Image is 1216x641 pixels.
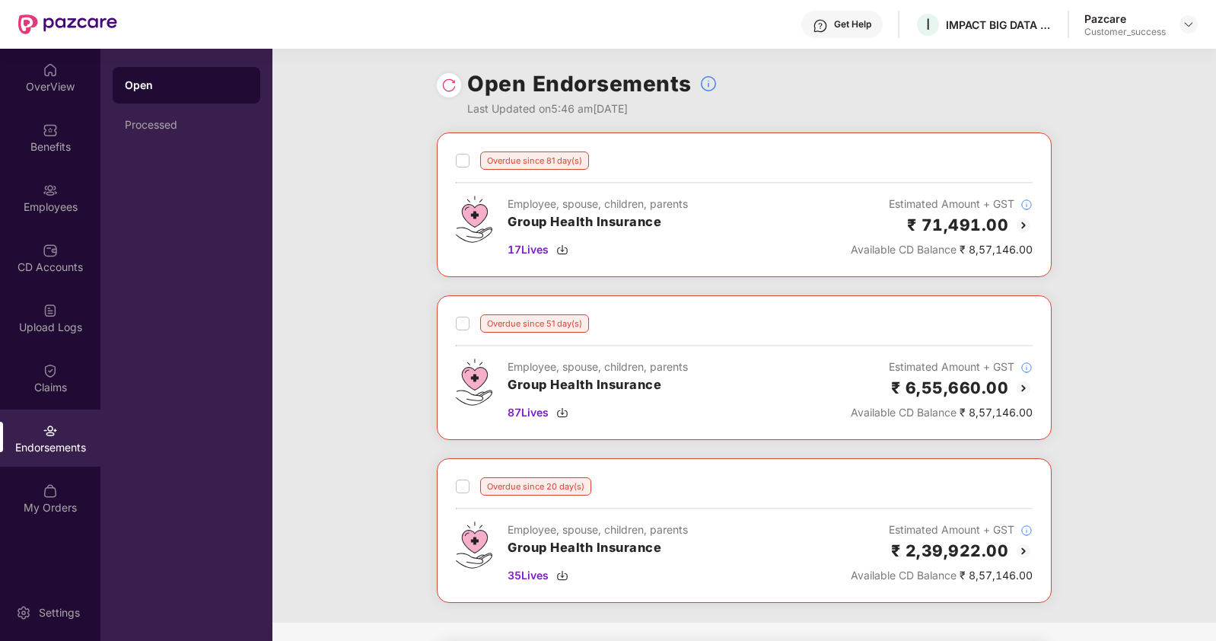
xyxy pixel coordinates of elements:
[556,407,568,419] img: svg+xml;base64,PHN2ZyBpZD0iRG93bmxvYWQtMzJ4MzIiIHhtbG5zPSJodHRwOi8vd3d3LnczLm9yZy8yMDAwL3N2ZyIgd2...
[891,538,1009,563] h2: ₹ 2,39,922.00
[851,567,1033,584] div: ₹ 8,57,146.00
[699,75,718,93] img: svg+xml;base64,PHN2ZyBpZD0iSW5mb18tXzMyeDMyIiBkYXRhLW5hbWU9IkluZm8gLSAzMngzMiIgeG1sbnM9Imh0dHA6Ly...
[1183,18,1195,30] img: svg+xml;base64,PHN2ZyBpZD0iRHJvcGRvd24tMzJ4MzIiIHhtbG5zPSJodHRwOi8vd3d3LnczLm9yZy8yMDAwL3N2ZyIgd2...
[508,521,688,538] div: Employee, spouse, children, parents
[508,567,549,584] span: 35 Lives
[1020,199,1033,211] img: svg+xml;base64,PHN2ZyBpZD0iSW5mb18tXzMyeDMyIiBkYXRhLW5hbWU9IkluZm8gLSAzMngzMiIgeG1sbnM9Imh0dHA6Ly...
[851,569,957,582] span: Available CD Balance
[125,119,248,131] div: Processed
[556,569,568,582] img: svg+xml;base64,PHN2ZyBpZD0iRG93bmxvYWQtMzJ4MzIiIHhtbG5zPSJodHRwOi8vd3d3LnczLm9yZy8yMDAwL3N2ZyIgd2...
[508,538,688,558] h3: Group Health Insurance
[508,375,688,395] h3: Group Health Insurance
[508,241,549,258] span: 17 Lives
[851,241,1033,258] div: ₹ 8,57,146.00
[43,423,58,438] img: svg+xml;base64,PHN2ZyBpZD0iRW5kb3JzZW1lbnRzIiB4bWxucz0iaHR0cDovL3d3dy53My5vcmcvMjAwMC9zdmciIHdpZH...
[508,196,688,212] div: Employee, spouse, children, parents
[34,605,84,620] div: Settings
[813,18,828,33] img: svg+xml;base64,PHN2ZyBpZD0iSGVscC0zMngzMiIgeG1sbnM9Imh0dHA6Ly93d3cudzMub3JnLzIwMDAvc3ZnIiB3aWR0aD...
[43,363,58,378] img: svg+xml;base64,PHN2ZyBpZD0iQ2xhaW0iIHhtbG5zPSJodHRwOi8vd3d3LnczLm9yZy8yMDAwL3N2ZyIgd2lkdGg9IjIwIi...
[43,183,58,198] img: svg+xml;base64,PHN2ZyBpZD0iRW1wbG95ZWVzIiB4bWxucz0iaHR0cDovL3d3dy53My5vcmcvMjAwMC9zdmciIHdpZHRoPS...
[1014,216,1033,234] img: svg+xml;base64,PHN2ZyBpZD0iQmFjay0yMHgyMCIgeG1sbnM9Imh0dHA6Ly93d3cudzMub3JnLzIwMDAvc3ZnIiB3aWR0aD...
[456,521,492,569] img: svg+xml;base64,PHN2ZyB4bWxucz0iaHR0cDovL3d3dy53My5vcmcvMjAwMC9zdmciIHdpZHRoPSI0Ny43MTQiIGhlaWdodD...
[1084,26,1166,38] div: Customer_success
[1020,525,1033,537] img: svg+xml;base64,PHN2ZyBpZD0iSW5mb18tXzMyeDMyIiBkYXRhLW5hbWU9IkluZm8gLSAzMngzMiIgeG1sbnM9Imh0dHA6Ly...
[907,212,1009,238] h2: ₹ 71,491.00
[480,314,589,333] div: Overdue since 51 day(s)
[508,359,688,375] div: Employee, spouse, children, parents
[834,18,871,30] div: Get Help
[1020,362,1033,374] img: svg+xml;base64,PHN2ZyBpZD0iSW5mb18tXzMyeDMyIiBkYXRhLW5hbWU9IkluZm8gLSAzMngzMiIgeG1sbnM9Imh0dHA6Ly...
[43,243,58,258] img: svg+xml;base64,PHN2ZyBpZD0iQ0RfQWNjb3VudHMiIGRhdGEtbmFtZT0iQ0QgQWNjb3VudHMiIHhtbG5zPSJodHRwOi8vd3...
[125,78,248,93] div: Open
[467,67,692,100] h1: Open Endorsements
[456,196,492,243] img: svg+xml;base64,PHN2ZyB4bWxucz0iaHR0cDovL3d3dy53My5vcmcvMjAwMC9zdmciIHdpZHRoPSI0Ny43MTQiIGhlaWdodD...
[851,359,1033,375] div: Estimated Amount + GST
[556,244,568,256] img: svg+xml;base64,PHN2ZyBpZD0iRG93bmxvYWQtMzJ4MzIiIHhtbG5zPSJodHRwOi8vd3d3LnczLm9yZy8yMDAwL3N2ZyIgd2...
[456,359,492,406] img: svg+xml;base64,PHN2ZyB4bWxucz0iaHR0cDovL3d3dy53My5vcmcvMjAwMC9zdmciIHdpZHRoPSI0Ny43MTQiIGhlaWdodD...
[851,406,957,419] span: Available CD Balance
[43,62,58,78] img: svg+xml;base64,PHN2ZyBpZD0iSG9tZSIgeG1sbnM9Imh0dHA6Ly93d3cudzMub3JnLzIwMDAvc3ZnIiB3aWR0aD0iMjAiIG...
[508,404,549,421] span: 87 Lives
[508,212,688,232] h3: Group Health Insurance
[891,375,1009,400] h2: ₹ 6,55,660.00
[851,521,1033,538] div: Estimated Amount + GST
[480,151,589,170] div: Overdue since 81 day(s)
[467,100,718,117] div: Last Updated on 5:46 am[DATE]
[43,303,58,318] img: svg+xml;base64,PHN2ZyBpZD0iVXBsb2FkX0xvZ3MiIGRhdGEtbmFtZT0iVXBsb2FkIExvZ3MiIHhtbG5zPSJodHRwOi8vd3...
[946,18,1052,32] div: IMPACT BIG DATA ANALYSIS PRIVATE LIMITED
[480,477,591,496] div: Overdue since 20 day(s)
[851,243,957,256] span: Available CD Balance
[441,78,457,93] img: svg+xml;base64,PHN2ZyBpZD0iUmVsb2FkLTMyeDMyIiB4bWxucz0iaHR0cDovL3d3dy53My5vcmcvMjAwMC9zdmciIHdpZH...
[1084,11,1166,26] div: Pazcare
[851,196,1033,212] div: Estimated Amount + GST
[43,123,58,138] img: svg+xml;base64,PHN2ZyBpZD0iQmVuZWZpdHMiIHhtbG5zPSJodHRwOi8vd3d3LnczLm9yZy8yMDAwL3N2ZyIgd2lkdGg9Ij...
[1014,542,1033,560] img: svg+xml;base64,PHN2ZyBpZD0iQmFjay0yMHgyMCIgeG1sbnM9Imh0dHA6Ly93d3cudzMub3JnLzIwMDAvc3ZnIiB3aWR0aD...
[926,15,930,33] span: I
[18,14,117,34] img: New Pazcare Logo
[43,483,58,499] img: svg+xml;base64,PHN2ZyBpZD0iTXlfT3JkZXJzIiBkYXRhLW5hbWU9Ik15IE9yZGVycyIgeG1sbnM9Imh0dHA6Ly93d3cudz...
[16,605,31,620] img: svg+xml;base64,PHN2ZyBpZD0iU2V0dGluZy0yMHgyMCIgeG1sbnM9Imh0dHA6Ly93d3cudzMub3JnLzIwMDAvc3ZnIiB3aW...
[1014,379,1033,397] img: svg+xml;base64,PHN2ZyBpZD0iQmFjay0yMHgyMCIgeG1sbnM9Imh0dHA6Ly93d3cudzMub3JnLzIwMDAvc3ZnIiB3aWR0aD...
[851,404,1033,421] div: ₹ 8,57,146.00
